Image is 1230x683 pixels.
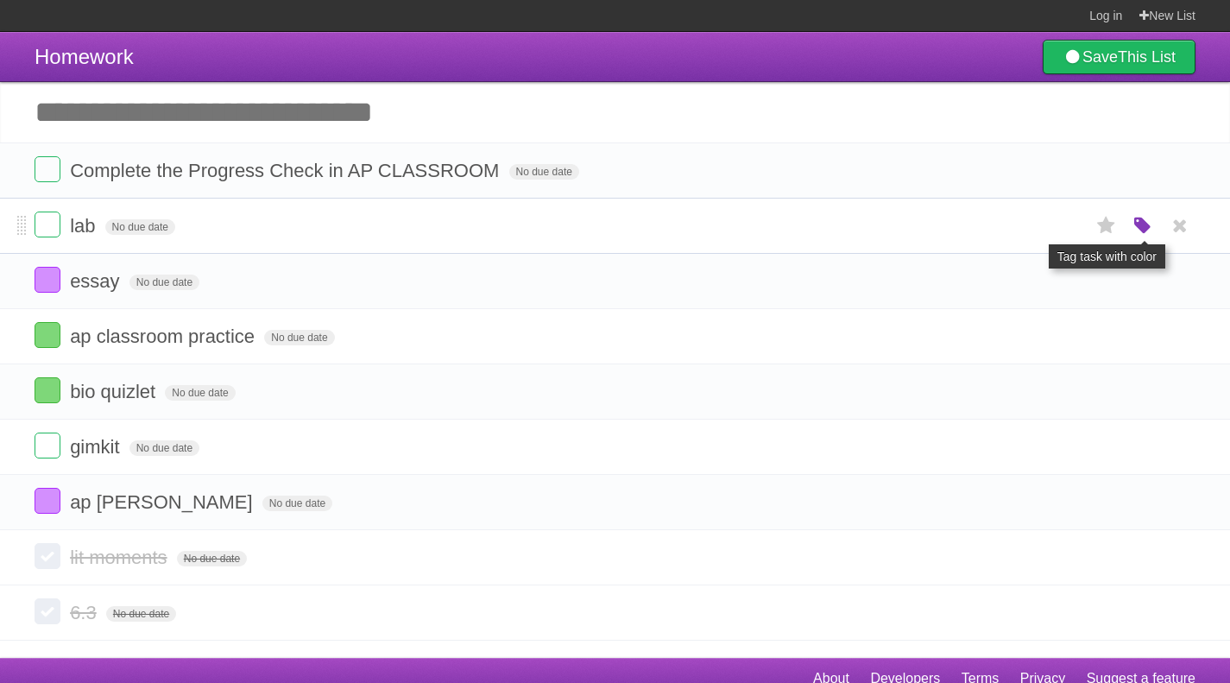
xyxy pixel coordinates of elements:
[129,275,199,290] span: No due date
[1118,48,1176,66] b: This List
[129,440,199,456] span: No due date
[35,322,60,348] label: Done
[509,164,579,180] span: No due date
[105,219,175,235] span: No due date
[35,433,60,458] label: Done
[106,606,176,622] span: No due date
[35,543,60,569] label: Done
[1043,40,1195,74] a: SaveThis List
[177,551,247,566] span: No due date
[70,602,101,623] span: 6.3
[70,436,123,458] span: gimkit
[262,496,332,511] span: No due date
[35,45,134,68] span: Homework
[35,377,60,403] label: Done
[35,267,60,293] label: Done
[35,598,60,624] label: Done
[35,212,60,237] label: Done
[70,381,160,402] span: bio quizlet
[35,156,60,182] label: Done
[35,488,60,514] label: Done
[1090,212,1123,240] label: Star task
[165,385,235,401] span: No due date
[264,330,334,345] span: No due date
[70,547,171,568] span: lit moments
[70,326,259,347] span: ap classroom practice
[70,270,123,292] span: essay
[70,491,257,513] span: ap [PERSON_NAME]
[70,160,503,181] span: Complete the Progress Check in AP CLASSROOM
[70,215,99,237] span: lab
